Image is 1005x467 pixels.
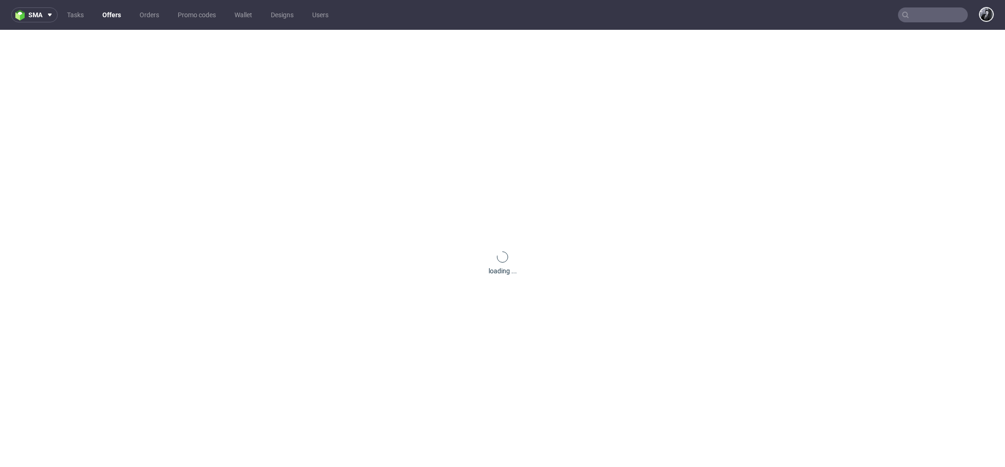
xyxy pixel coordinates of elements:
span: sma [28,12,42,18]
a: Users [307,7,334,22]
a: Promo codes [172,7,221,22]
a: Offers [97,7,127,22]
a: Tasks [61,7,89,22]
a: Designs [265,7,299,22]
a: Orders [134,7,165,22]
img: Philippe Dubuy [980,8,993,21]
button: sma [11,7,58,22]
div: loading ... [489,266,517,276]
a: Wallet [229,7,258,22]
img: logo [15,10,28,20]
